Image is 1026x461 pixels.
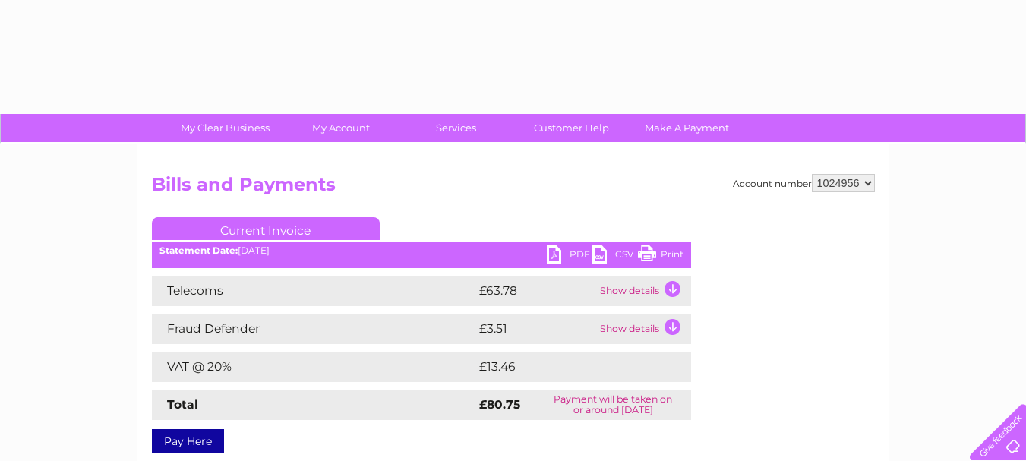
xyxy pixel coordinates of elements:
td: Telecoms [152,276,475,306]
h2: Bills and Payments [152,174,875,203]
td: £63.78 [475,276,596,306]
td: Payment will be taken on or around [DATE] [535,390,691,420]
a: My Clear Business [163,114,288,142]
td: £3.51 [475,314,596,344]
div: [DATE] [152,245,691,256]
a: PDF [547,245,592,267]
a: Print [638,245,683,267]
a: Services [393,114,519,142]
a: Customer Help [509,114,634,142]
a: Current Invoice [152,217,380,240]
b: Statement Date: [159,245,238,256]
a: Pay Here [152,429,224,453]
td: Fraud Defender [152,314,475,344]
a: CSV [592,245,638,267]
td: Show details [596,314,691,344]
td: Show details [596,276,691,306]
a: Make A Payment [624,114,750,142]
div: Account number [733,174,875,192]
td: £13.46 [475,352,659,382]
strong: Total [167,397,198,412]
a: My Account [278,114,403,142]
td: VAT @ 20% [152,352,475,382]
strong: £80.75 [479,397,520,412]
